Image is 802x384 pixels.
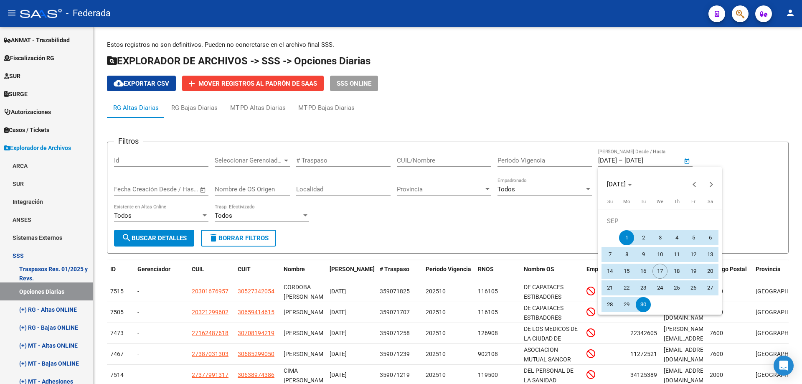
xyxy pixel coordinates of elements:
[674,199,680,204] span: Th
[702,280,718,296] button: September 27, 2025
[635,280,652,296] button: September 23, 2025
[669,247,684,262] span: 11
[602,297,617,312] span: 28
[601,296,618,313] button: September 28, 2025
[635,263,652,280] button: September 16, 2025
[604,177,635,192] button: Choose month and year
[669,230,684,245] span: 4
[601,213,718,229] td: SEP
[652,280,667,295] span: 24
[703,176,720,193] button: Next month
[619,230,634,245] span: 1
[601,280,618,296] button: September 21, 2025
[691,199,695,204] span: Fr
[703,264,718,279] span: 20
[668,280,685,296] button: September 25, 2025
[635,229,652,246] button: September 2, 2025
[708,199,713,204] span: Sa
[602,264,617,279] span: 14
[636,230,651,245] span: 2
[618,280,635,296] button: September 22, 2025
[619,280,634,295] span: 22
[623,199,630,204] span: Mo
[774,356,794,376] div: Open Intercom Messenger
[618,229,635,246] button: September 1, 2025
[703,247,718,262] span: 13
[636,280,651,295] span: 23
[685,263,702,280] button: September 19, 2025
[686,280,701,295] span: 26
[703,230,718,245] span: 6
[668,246,685,263] button: September 11, 2025
[652,264,667,279] span: 17
[618,246,635,263] button: September 8, 2025
[607,199,613,204] span: Su
[619,264,634,279] span: 15
[652,246,668,263] button: September 10, 2025
[702,229,718,246] button: September 6, 2025
[652,229,668,246] button: September 3, 2025
[657,199,663,204] span: We
[686,264,701,279] span: 19
[703,280,718,295] span: 27
[685,229,702,246] button: September 5, 2025
[601,263,618,280] button: September 14, 2025
[641,199,646,204] span: Tu
[668,229,685,246] button: September 4, 2025
[652,230,667,245] span: 3
[652,263,668,280] button: September 17, 2025
[702,246,718,263] button: September 13, 2025
[652,247,667,262] span: 10
[636,297,651,312] span: 30
[702,263,718,280] button: September 20, 2025
[669,280,684,295] span: 25
[686,230,701,245] span: 5
[668,263,685,280] button: September 18, 2025
[686,247,701,262] span: 12
[685,246,702,263] button: September 12, 2025
[635,246,652,263] button: September 9, 2025
[602,247,617,262] span: 7
[607,181,626,188] span: [DATE]
[618,263,635,280] button: September 15, 2025
[635,296,652,313] button: September 30, 2025
[636,264,651,279] span: 16
[685,280,702,296] button: September 26, 2025
[636,247,651,262] span: 9
[669,264,684,279] span: 18
[601,246,618,263] button: September 7, 2025
[619,247,634,262] span: 8
[619,297,634,312] span: 29
[602,280,617,295] span: 21
[618,296,635,313] button: September 29, 2025
[652,280,668,296] button: September 24, 2025
[686,176,703,193] button: Previous month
